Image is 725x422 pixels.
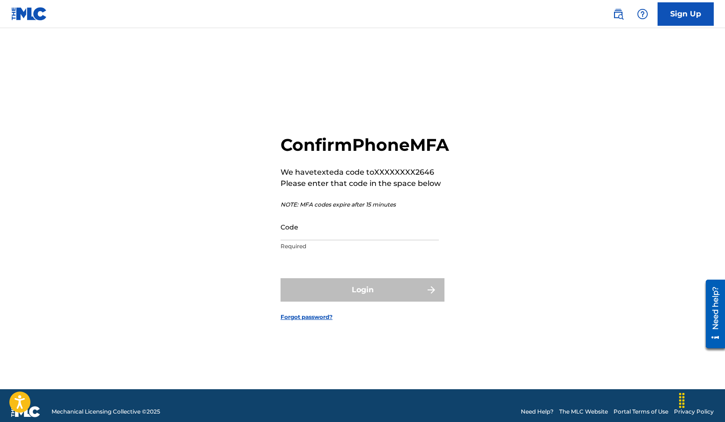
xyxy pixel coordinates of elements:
img: logo [11,406,40,417]
p: Please enter that code in the space below [281,178,449,189]
a: Forgot password? [281,313,333,321]
div: Help [633,5,652,23]
p: Required [281,242,439,251]
iframe: Chat Widget [678,377,725,422]
p: NOTE: MFA codes expire after 15 minutes [281,200,449,209]
a: Public Search [609,5,628,23]
a: Privacy Policy [674,407,714,416]
a: Portal Terms of Use [614,407,668,416]
h2: Confirm Phone MFA [281,134,449,155]
iframe: Resource Center [699,275,725,353]
img: help [637,8,648,20]
div: Drag [674,386,689,415]
a: The MLC Website [559,407,608,416]
a: Sign Up [658,2,714,26]
img: MLC Logo [11,7,47,21]
span: Mechanical Licensing Collective © 2025 [52,407,160,416]
a: Need Help? [521,407,554,416]
p: We have texted a code to XXXXXXXX2646 [281,167,449,178]
img: search [613,8,624,20]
